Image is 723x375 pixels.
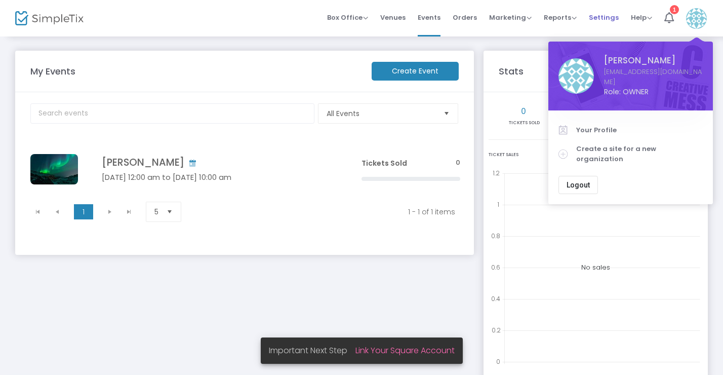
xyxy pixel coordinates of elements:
img: img_lights.jpg [30,154,78,184]
a: [EMAIL_ADDRESS][DOMAIN_NAME] [604,67,703,87]
m-panel-title: Stats [494,64,617,78]
span: Marketing [489,13,532,22]
span: [PERSON_NAME] [604,54,703,67]
span: Page 1 [74,204,93,219]
a: Create a site for a new organization [558,139,703,168]
div: No sales [489,166,703,369]
h2: 0 [490,106,558,116]
span: Venues [380,5,406,30]
button: Select [439,104,454,123]
div: Ticket Sales [489,152,703,159]
span: 0 [456,158,460,168]
span: Help [631,13,652,22]
m-panel-title: My Events [25,64,367,78]
div: Data table [24,141,466,197]
span: Role: OWNER [604,87,703,97]
p: Tickets sold [490,120,558,127]
span: Important Next Step [269,345,355,356]
span: Create a site for a new organization [576,144,703,164]
div: 1 [670,5,679,14]
input: Search events [30,103,314,124]
button: Logout [558,176,598,194]
m-button: Create Event [372,62,459,81]
button: Select [163,202,177,221]
span: Your Profile [576,125,703,135]
span: Settings [589,5,619,30]
span: Events [418,5,440,30]
a: Your Profile [558,121,703,140]
span: All Events [327,108,435,119]
span: 5 [154,207,158,217]
span: Tickets Sold [361,158,407,168]
kendo-pager-info: 1 - 1 of 1 items [199,207,455,217]
span: Logout [567,181,590,189]
span: Reports [544,13,577,22]
span: Orders [453,5,477,30]
h5: [DATE] 12:00 am to [DATE] 10:00 am [102,173,331,182]
a: Link Your Square Account [355,345,455,356]
h4: [PERSON_NAME] [102,157,331,168]
span: Box Office [327,13,368,22]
